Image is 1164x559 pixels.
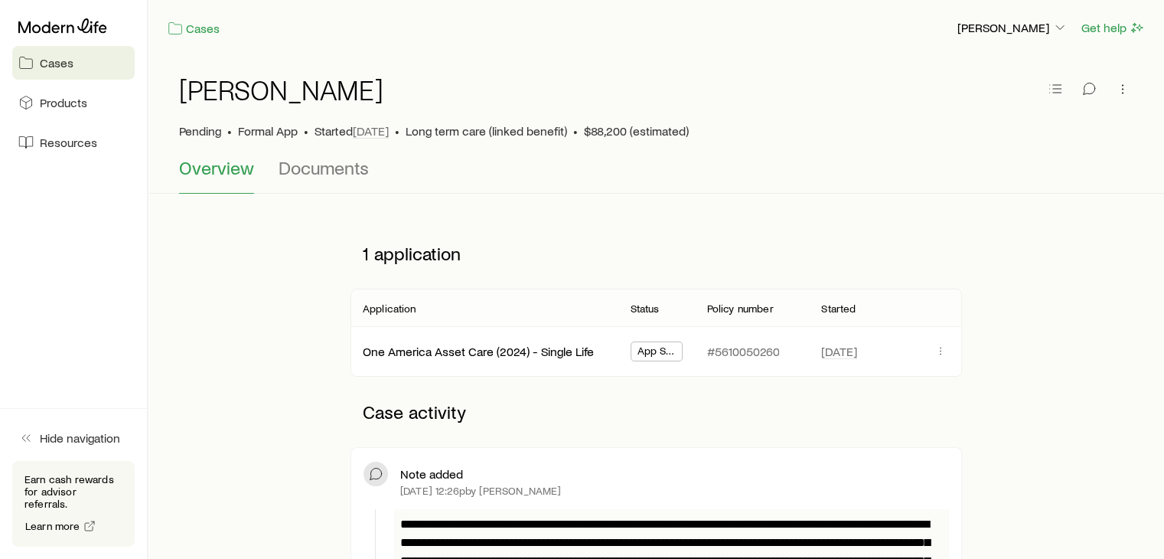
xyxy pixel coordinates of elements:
[706,302,773,315] p: Policy number
[1081,19,1146,37] button: Get help
[400,466,463,482] p: Note added
[363,344,594,358] a: One America Asset Care (2024) - Single Life
[40,430,120,446] span: Hide navigation
[12,126,135,159] a: Resources
[40,95,87,110] span: Products
[167,20,220,38] a: Cases
[363,344,594,360] div: One America Asset Care (2024) - Single Life
[12,46,135,80] a: Cases
[179,123,221,139] p: Pending
[315,123,389,139] p: Started
[706,344,779,359] p: #5610050260
[351,389,962,435] p: Case activity
[351,230,962,276] p: 1 application
[957,20,1068,35] p: [PERSON_NAME]
[821,344,857,359] span: [DATE]
[363,302,416,315] p: Application
[179,157,254,178] span: Overview
[12,86,135,119] a: Products
[227,123,232,139] span: •
[395,123,399,139] span: •
[40,135,97,150] span: Resources
[238,123,298,139] span: Formal App
[179,74,383,105] h1: [PERSON_NAME]
[406,123,567,139] span: Long term care (linked benefit)
[584,123,689,139] span: $88,200 (estimated)
[304,123,308,139] span: •
[40,55,73,70] span: Cases
[179,157,1133,194] div: Case details tabs
[12,461,135,547] div: Earn cash rewards for advisor referrals.Learn more
[573,123,578,139] span: •
[353,123,389,139] span: [DATE]
[631,302,660,315] p: Status
[25,521,80,531] span: Learn more
[12,421,135,455] button: Hide navigation
[400,485,562,497] p: [DATE] 12:26p by [PERSON_NAME]
[957,19,1068,38] button: [PERSON_NAME]
[24,473,122,510] p: Earn cash rewards for advisor referrals.
[279,157,369,178] span: Documents
[821,302,856,315] p: Started
[637,345,677,361] span: App Submitted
